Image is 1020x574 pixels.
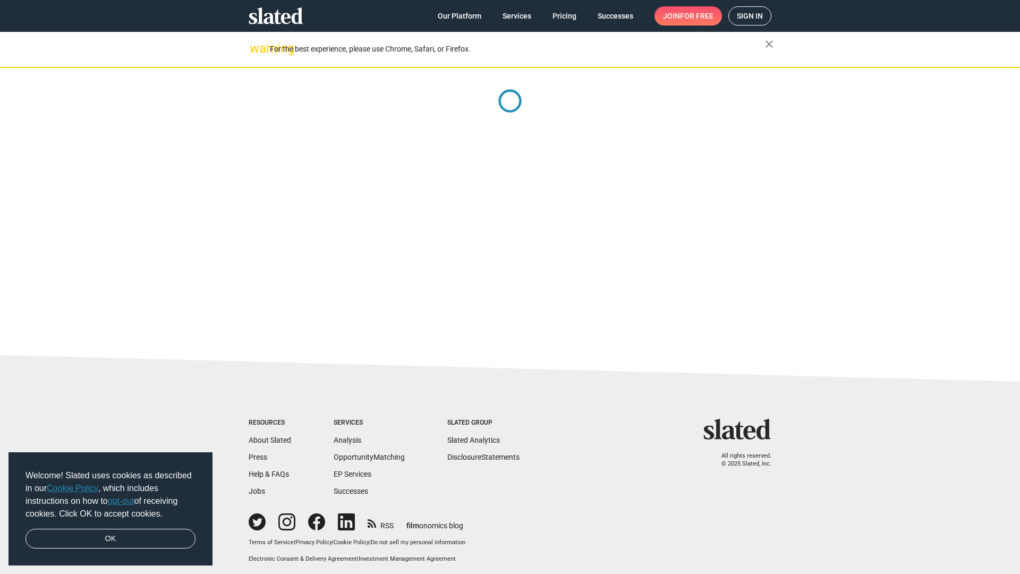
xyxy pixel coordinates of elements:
[737,7,763,25] span: Sign in
[589,6,642,26] a: Successes
[429,6,490,26] a: Our Platform
[249,555,357,562] a: Electronic Consent & Delivery Agreement
[447,453,520,461] a: DisclosureStatements
[334,487,368,495] a: Successes
[368,514,394,531] a: RSS
[663,6,713,26] span: Join
[249,419,291,427] div: Resources
[270,42,765,56] div: For the best experience, please use Chrome, Safari, or Firefox.
[503,6,531,26] span: Services
[249,436,291,444] a: About Slated
[334,419,405,427] div: Services
[249,487,265,495] a: Jobs
[334,539,369,546] a: Cookie Policy
[494,6,540,26] a: Services
[371,539,465,547] button: Do not sell my personal information
[249,453,267,461] a: Press
[250,42,262,55] mat-icon: warning
[334,453,405,461] a: OpportunityMatching
[47,484,98,493] a: Cookie Policy
[447,436,500,444] a: Slated Analytics
[108,496,134,505] a: opt-out
[25,529,195,549] a: dismiss cookie message
[295,539,332,546] a: Privacy Policy
[406,521,419,530] span: film
[8,452,212,566] div: cookieconsent
[680,6,713,26] span: for free
[369,539,371,546] span: |
[25,469,195,520] span: Welcome! Slated uses cookies as described in our , which includes instructions on how to of recei...
[763,38,776,50] mat-icon: close
[552,6,576,26] span: Pricing
[654,6,722,26] a: Joinfor free
[447,419,520,427] div: Slated Group
[334,436,361,444] a: Analysis
[334,470,371,478] a: EP Services
[249,470,289,478] a: Help & FAQs
[249,539,294,546] a: Terms of Service
[710,452,771,468] p: All rights reserved. © 2025 Slated, Inc.
[357,555,359,562] span: |
[598,6,633,26] span: Successes
[406,512,463,531] a: filmonomics blog
[728,6,771,26] a: Sign in
[438,6,481,26] span: Our Platform
[294,539,295,546] span: |
[359,555,456,562] a: Investment Management Agreement
[544,6,585,26] a: Pricing
[332,539,334,546] span: |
